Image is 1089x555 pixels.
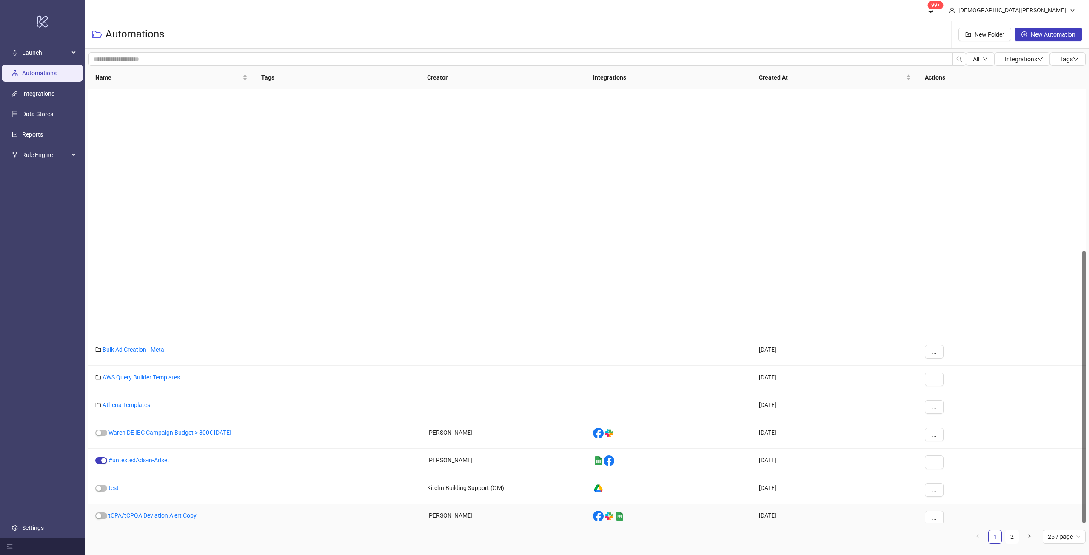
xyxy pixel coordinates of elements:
[949,7,955,13] span: user
[108,457,169,464] a: #untestedAds-in-Adset
[932,514,937,521] span: ...
[420,66,586,89] th: Creator
[95,347,101,353] span: folder
[932,376,937,383] span: ...
[966,52,995,66] button: Alldown
[1031,31,1075,38] span: New Automation
[925,428,944,441] button: ...
[420,504,586,532] div: [PERSON_NAME]
[420,476,586,504] div: Kitchn Building Support (OM)
[1005,530,1019,544] li: 2
[22,524,44,531] a: Settings
[918,66,1086,89] th: Actions
[7,544,13,549] span: menu-fold
[1069,7,1075,13] span: down
[1073,56,1079,62] span: down
[103,374,180,381] a: AWS Query Builder Templates
[932,459,937,466] span: ...
[752,366,918,393] div: [DATE]
[975,31,1004,38] span: New Folder
[92,29,102,40] span: folder-open
[1037,56,1043,62] span: down
[254,66,420,89] th: Tags
[752,421,918,449] div: [DATE]
[22,44,69,61] span: Launch
[925,511,944,524] button: ...
[103,401,150,408] a: Athena Templates
[965,31,971,37] span: folder-add
[932,348,937,355] span: ...
[108,429,231,436] a: Waren DE IBC Campaign Budget > 800€ [DATE]
[95,73,241,82] span: Name
[95,374,101,380] span: folder
[1043,530,1086,544] div: Page Size
[752,393,918,421] div: [DATE]
[12,50,18,56] span: rocket
[108,484,119,491] a: test
[1048,530,1080,543] span: 25 / page
[103,346,164,353] a: Bulk Ad Creation - Meta
[995,52,1050,66] button: Integrationsdown
[958,28,1011,41] button: New Folder
[586,66,752,89] th: Integrations
[12,152,18,158] span: fork
[932,404,937,410] span: ...
[108,512,197,519] a: tCPA/tCPQA Deviation Alert Copy
[95,402,101,408] span: folder
[932,431,937,438] span: ...
[983,57,988,62] span: down
[759,73,904,82] span: Created At
[925,455,944,469] button: ...
[22,131,43,138] a: Reports
[752,504,918,532] div: [DATE]
[1005,56,1043,63] span: Integrations
[88,66,254,89] th: Name
[975,534,981,539] span: left
[752,66,918,89] th: Created At
[105,28,164,41] h3: Automations
[925,483,944,497] button: ...
[955,6,1069,15] div: [DEMOGRAPHIC_DATA][PERSON_NAME]
[22,111,53,117] a: Data Stores
[928,1,944,9] sup: 685
[22,146,69,163] span: Rule Engine
[1026,534,1032,539] span: right
[1021,31,1027,37] span: plus-circle
[989,530,1001,543] a: 1
[420,449,586,476] div: [PERSON_NAME]
[22,70,57,77] a: Automations
[956,56,962,62] span: search
[988,530,1002,544] li: 1
[932,487,937,493] span: ...
[752,338,918,366] div: [DATE]
[752,476,918,504] div: [DATE]
[1022,530,1036,544] li: Next Page
[1006,530,1018,543] a: 2
[22,90,54,97] a: Integrations
[971,530,985,544] button: left
[925,345,944,359] button: ...
[928,7,934,13] span: bell
[925,373,944,386] button: ...
[1060,56,1079,63] span: Tags
[1022,530,1036,544] button: right
[925,400,944,414] button: ...
[420,421,586,449] div: [PERSON_NAME]
[1050,52,1086,66] button: Tagsdown
[971,530,985,544] li: Previous Page
[752,449,918,476] div: [DATE]
[973,56,979,63] span: All
[1015,28,1082,41] button: New Automation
